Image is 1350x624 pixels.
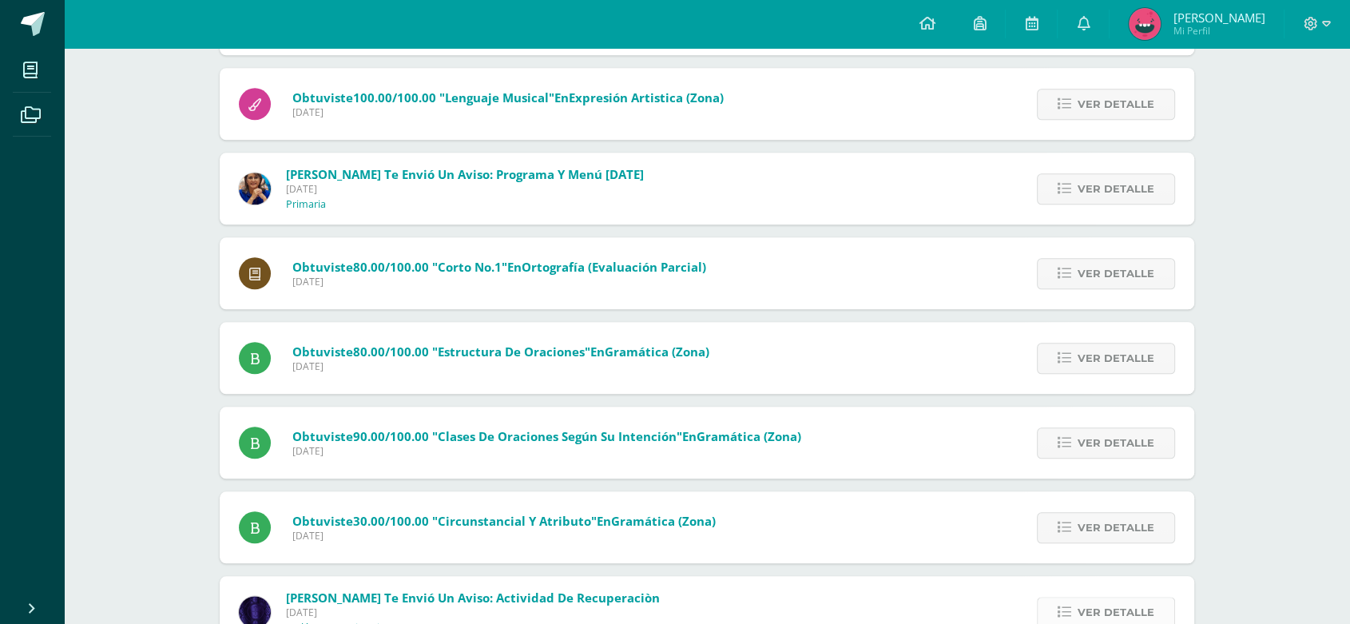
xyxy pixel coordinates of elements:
[286,182,644,196] span: [DATE]
[611,513,716,529] span: Gramática (Zona)
[292,344,709,360] span: Obtuviste en
[292,444,801,458] span: [DATE]
[292,513,716,529] span: Obtuviste en
[1078,513,1154,543] span: Ver detalle
[432,259,507,275] span: "Corto No.1"
[292,275,706,288] span: [DATE]
[292,89,724,105] span: Obtuviste en
[286,166,644,182] span: [PERSON_NAME] te envió un aviso: Programa y Menú [DATE]
[1078,259,1154,288] span: Ver detalle
[522,259,706,275] span: Ortografía (Evaluación parcial)
[286,606,660,619] span: [DATE]
[353,259,429,275] span: 80.00/100.00
[353,513,429,529] span: 30.00/100.00
[432,513,597,529] span: "Circunstancial y atributo"
[353,89,436,105] span: 100.00/100.00
[1078,428,1154,458] span: Ver detalle
[292,529,716,543] span: [DATE]
[286,198,326,211] p: Primaria
[697,428,801,444] span: Gramática (Zona)
[1173,24,1265,38] span: Mi Perfil
[432,428,682,444] span: "Clases de oraciones según su intención"
[569,89,724,105] span: Expresión Artistica (Zona)
[353,344,429,360] span: 80.00/100.00
[239,173,271,205] img: 5d6f35d558c486632aab3bda9a330e6b.png
[286,590,660,606] span: [PERSON_NAME] te envió un aviso: Actividad de Recuperaciòn
[432,344,590,360] span: "Estructura de oraciones"
[1129,8,1161,40] img: 0dda2352bd48dd5322620da68e1b1561.png
[1078,174,1154,204] span: Ver detalle
[353,428,429,444] span: 90.00/100.00
[292,360,709,373] span: [DATE]
[292,105,724,119] span: [DATE]
[1173,10,1265,26] span: [PERSON_NAME]
[605,344,709,360] span: Gramática (Zona)
[1078,344,1154,373] span: Ver detalle
[439,89,554,105] span: "Lenguaje musical"
[292,428,801,444] span: Obtuviste en
[292,259,706,275] span: Obtuviste en
[1078,89,1154,119] span: Ver detalle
